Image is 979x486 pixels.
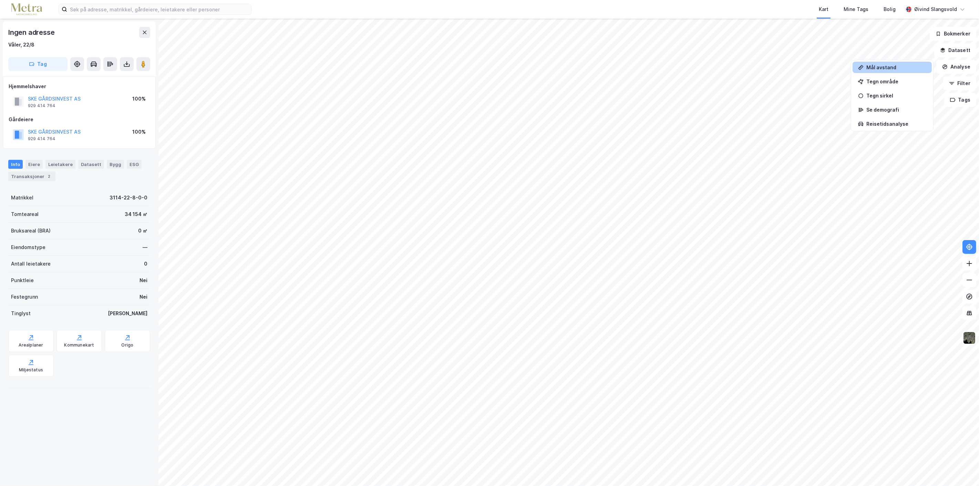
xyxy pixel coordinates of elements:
div: Arealplaner [19,342,43,348]
div: Gårdeiere [9,115,150,124]
div: 929 414 764 [28,136,55,142]
div: Bygg [107,160,124,169]
button: Tags [944,93,976,107]
div: Bruksareal (BRA) [11,227,51,235]
div: 34 154 ㎡ [125,210,147,218]
button: Analyse [936,60,976,74]
div: 3114-22-8-0-0 [110,194,147,202]
div: Bolig [884,5,896,13]
div: Matrikkel [11,194,33,202]
div: Festegrunn [11,293,38,301]
div: Eiere [25,160,43,169]
div: Hjemmelshaver [9,82,150,91]
div: Origo [122,342,134,348]
div: Reisetidsanalyse [866,121,926,127]
div: Eiendomstype [11,243,45,251]
div: Nei [140,293,147,301]
div: — [143,243,147,251]
div: [PERSON_NAME] [108,309,147,318]
div: Kontrollprogram for chat [945,453,979,486]
div: 100% [132,95,146,103]
div: Tinglyst [11,309,31,318]
div: Miljøstatus [19,367,43,373]
div: ESG [127,160,142,169]
iframe: Chat Widget [945,453,979,486]
div: 2 [46,173,53,180]
div: Punktleie [11,276,34,285]
div: Leietakere [45,160,75,169]
div: Tegn sirkel [866,93,926,99]
input: Søk på adresse, matrikkel, gårdeiere, leietakere eller personer [67,4,251,14]
div: Ingen adresse [8,27,56,38]
button: Bokmerker [930,27,976,41]
div: Se demografi [866,107,926,113]
div: 0 ㎡ [138,227,147,235]
div: Øivind Slangsvold [914,5,957,13]
div: Tomteareal [11,210,39,218]
div: Tegn område [866,79,926,84]
div: Nei [140,276,147,285]
div: 100% [132,128,146,136]
div: Kommunekart [64,342,94,348]
div: 0 [144,260,147,268]
div: Transaksjoner [8,172,55,181]
div: 929 414 764 [28,103,55,108]
div: Info [8,160,23,169]
img: 9k= [963,331,976,344]
div: Mål avstand [866,64,926,70]
button: Filter [943,76,976,90]
div: Mine Tags [844,5,868,13]
div: Våler, 22/8 [8,41,34,49]
div: Datasett [78,160,104,169]
button: Datasett [934,43,976,57]
div: Kart [819,5,828,13]
img: metra-logo.256734c3b2bbffee19d4.png [11,3,42,15]
div: Antall leietakere [11,260,51,268]
button: Tag [8,57,68,71]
